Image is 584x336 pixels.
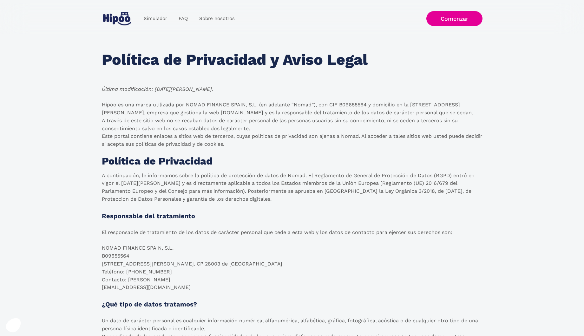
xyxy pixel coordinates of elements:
strong: Responsable del tratamiento [102,212,195,220]
h1: Política de Privacidad [102,156,213,167]
p: El responsable de tratamiento de los datos de carácter personal que cede a esta web y los datos d... [102,229,452,292]
em: Última modificación: [DATE][PERSON_NAME]. [102,86,213,92]
p: A continuación, le informamos sobre la política de protección de datos de Nomad. El Reglamento de... [102,172,482,203]
a: Comenzar [426,11,482,26]
a: Sobre nosotros [194,12,240,25]
strong: ¿Qué tipo de datos tratamos? [102,300,197,308]
a: FAQ [173,12,194,25]
p: Hipoo es una marca utilizada por NOMAD FINANCE SPAIN, S.L. (en adelante “Nomad”), con CIF B096555... [102,101,482,148]
a: Simulador [138,12,173,25]
h1: Política de Privacidad y Aviso Legal [102,51,368,68]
